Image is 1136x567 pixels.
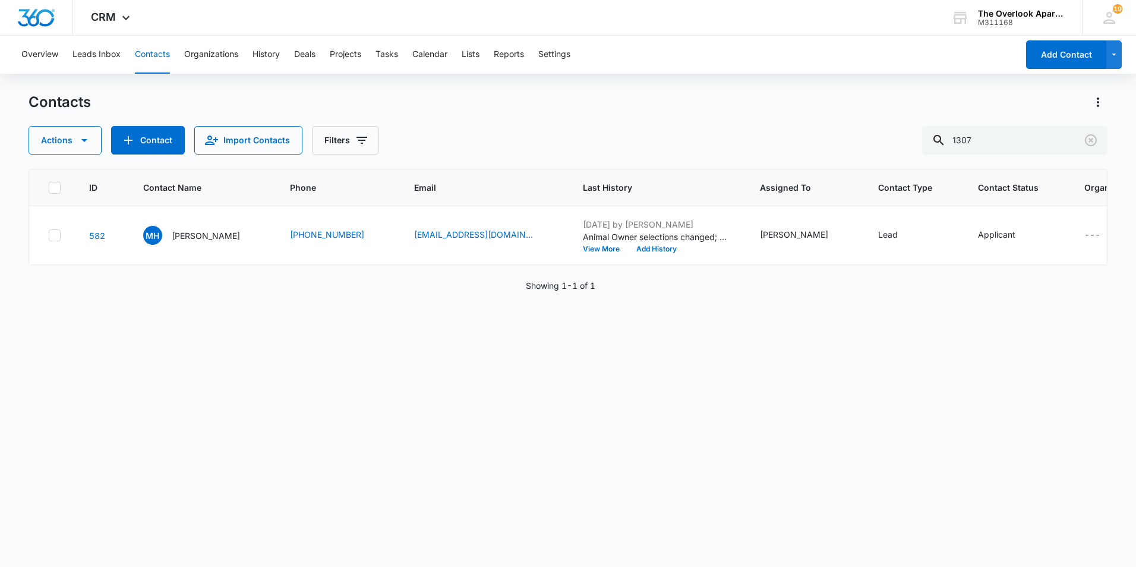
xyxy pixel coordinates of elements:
button: Actions [29,126,102,155]
span: Phone [290,181,368,194]
p: Animal Owner selections changed; Yes was removed and No was added. [583,231,731,243]
button: Actions [1088,93,1107,112]
div: account id [978,18,1065,27]
span: ID [89,181,97,194]
span: Contact Type [878,181,932,194]
span: Contact Status [978,181,1039,194]
input: Search Contacts [922,126,1107,155]
button: Filters [312,126,379,155]
button: Reports [494,36,524,74]
span: 19 [1113,4,1122,14]
button: Add History [628,245,685,253]
button: Organizations [184,36,238,74]
div: Lead [878,228,898,241]
p: [DATE] by [PERSON_NAME] [583,218,731,231]
button: Add Contact [1026,40,1106,69]
button: Deals [294,36,315,74]
button: Overview [21,36,58,74]
div: Email - mhdaisy2016@gmail.com - Select to Edit Field [414,228,554,242]
div: [PERSON_NAME] [760,228,828,241]
button: Contacts [135,36,170,74]
span: Contact Name [143,181,244,194]
button: Settings [538,36,570,74]
button: Add Contact [111,126,185,155]
p: [PERSON_NAME] [172,229,240,242]
div: notifications count [1113,4,1122,14]
div: Assigned To - Desirea Archuleta - Select to Edit Field [760,228,850,242]
button: Lists [462,36,479,74]
a: [EMAIL_ADDRESS][DOMAIN_NAME] [414,228,533,241]
div: --- [1084,228,1100,242]
div: Contact Type - Lead - Select to Edit Field [878,228,919,242]
span: Email [414,181,537,194]
button: History [253,36,280,74]
h1: Contacts [29,93,91,111]
span: CRM [91,11,116,23]
span: Assigned To [760,181,832,194]
span: MH [143,226,162,245]
button: Clear [1081,131,1100,150]
div: Applicant [978,228,1015,241]
div: account name [978,9,1065,18]
button: Leads Inbox [72,36,121,74]
button: Projects [330,36,361,74]
div: Contact Name - Michelle Hansen - Select to Edit Field [143,226,261,245]
a: Navigate to contact details page for Michelle Hansen [89,231,105,241]
button: View More [583,245,628,253]
button: Calendar [412,36,447,74]
p: Showing 1-1 of 1 [526,279,595,292]
div: Organization - - Select to Edit Field [1084,228,1122,242]
button: Tasks [375,36,398,74]
span: Last History [583,181,714,194]
button: Import Contacts [194,126,302,155]
div: Contact Status - Applicant - Select to Edit Field [978,228,1037,242]
a: [PHONE_NUMBER] [290,228,364,241]
div: Phone - (970) 218-9915 - Select to Edit Field [290,228,386,242]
